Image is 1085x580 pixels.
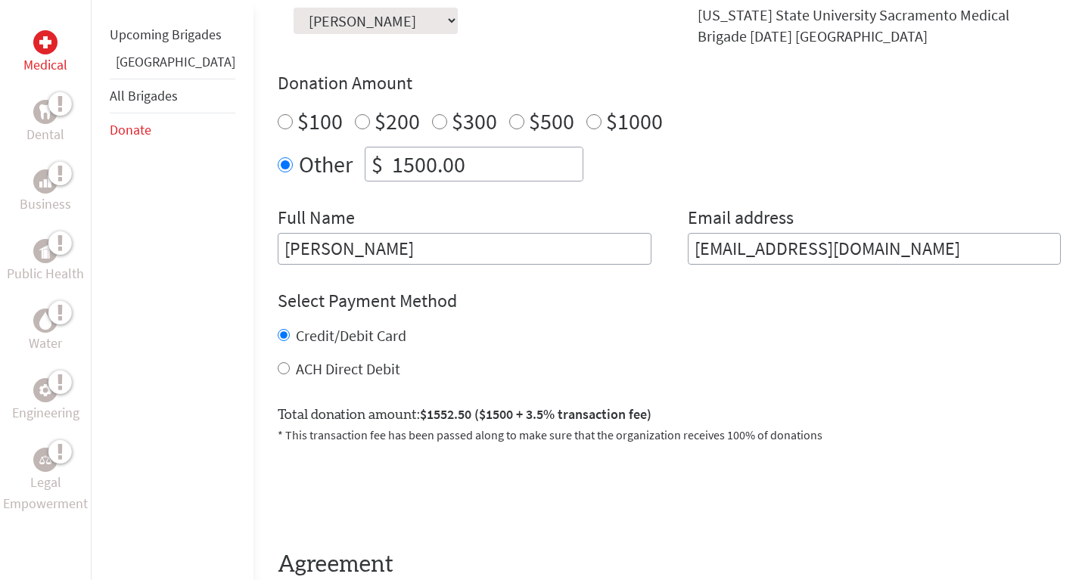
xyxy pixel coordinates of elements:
[698,5,1062,47] div: [US_STATE] State University Sacramento Medical Brigade [DATE] [GEOGRAPHIC_DATA]
[33,30,58,54] div: Medical
[278,426,1061,444] p: * This transaction fee has been passed along to make sure that the organization receives 100% of ...
[3,448,88,514] a: Legal EmpowermentLegal Empowerment
[389,147,583,181] input: Enter Amount
[23,54,67,76] p: Medical
[26,100,64,145] a: DentalDental
[33,169,58,194] div: Business
[278,71,1061,95] h4: Donation Amount
[375,107,420,135] label: $200
[110,113,235,147] li: Donate
[278,462,508,521] iframe: reCAPTCHA
[12,402,79,423] p: Engineering
[529,107,574,135] label: $500
[688,206,794,233] label: Email address
[33,239,58,263] div: Public Health
[299,147,353,181] label: Other
[278,551,1061,578] h4: Agreement
[39,312,51,329] img: Water
[110,26,222,43] a: Upcoming Brigades
[278,404,651,426] label: Total donation amount:
[452,107,497,135] label: $300
[110,51,235,79] li: Greece
[7,239,84,284] a: Public HealthPublic Health
[39,384,51,396] img: Engineering
[278,289,1061,313] h4: Select Payment Method
[7,263,84,284] p: Public Health
[110,87,178,104] a: All Brigades
[296,326,406,345] label: Credit/Debit Card
[20,194,71,215] p: Business
[23,30,67,76] a: MedicalMedical
[278,233,651,265] input: Enter Full Name
[296,359,400,378] label: ACH Direct Debit
[39,455,51,464] img: Legal Empowerment
[3,472,88,514] p: Legal Empowerment
[110,121,151,138] a: Donate
[688,233,1062,265] input: Your Email
[33,448,58,472] div: Legal Empowerment
[116,53,235,70] a: [GEOGRAPHIC_DATA]
[29,333,62,354] p: Water
[12,378,79,423] a: EngineeringEngineering
[26,124,64,145] p: Dental
[33,378,58,402] div: Engineering
[365,147,389,181] div: $
[39,36,51,48] img: Medical
[29,309,62,354] a: WaterWater
[39,243,51,259] img: Public Health
[110,79,235,113] li: All Brigades
[20,169,71,215] a: BusinessBusiness
[33,100,58,124] div: Dental
[39,104,51,119] img: Dental
[297,107,343,135] label: $100
[420,405,651,423] span: $1552.50 ($1500 + 3.5% transaction fee)
[606,107,663,135] label: $1000
[33,309,58,333] div: Water
[110,18,235,51] li: Upcoming Brigades
[278,206,355,233] label: Full Name
[39,175,51,188] img: Business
